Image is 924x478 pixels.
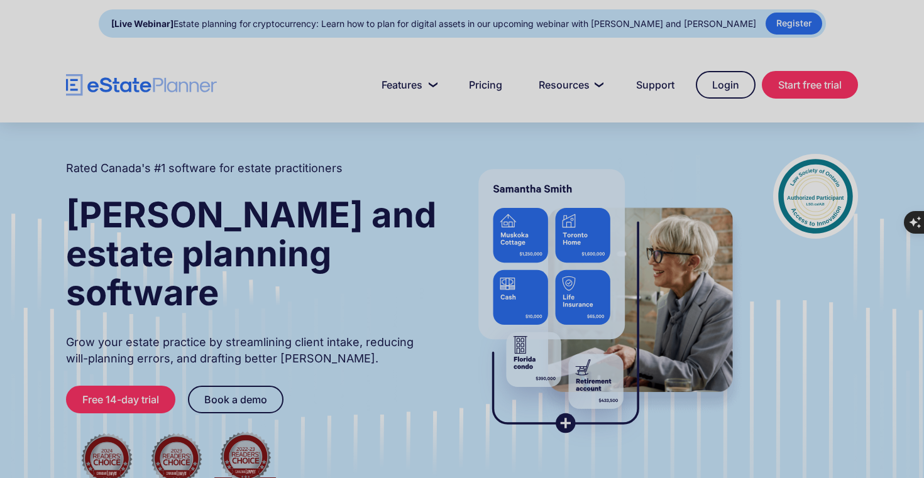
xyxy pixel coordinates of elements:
strong: [PERSON_NAME] and estate planning software [66,193,436,314]
a: Login [696,71,756,99]
a: Start free trial [762,71,858,99]
a: Support [621,72,690,97]
strong: [Live Webinar] [111,18,173,29]
a: Book a demo [188,386,283,413]
div: Estate planning for cryptocurrency: Learn how to plan for digital assets in our upcoming webinar ... [111,15,756,33]
a: Pricing [454,72,517,97]
h2: Rated Canada's #1 software for estate practitioners [66,160,343,177]
a: home [66,74,217,96]
a: Register [766,13,822,35]
a: Free 14-day trial [66,386,175,413]
p: Grow your estate practice by streamlining client intake, reducing will-planning errors, and draft... [66,334,438,367]
a: Features [366,72,448,97]
a: Resources [524,72,615,97]
img: estate planner showing wills to their clients, using eState Planner, a leading estate planning so... [463,154,748,449]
